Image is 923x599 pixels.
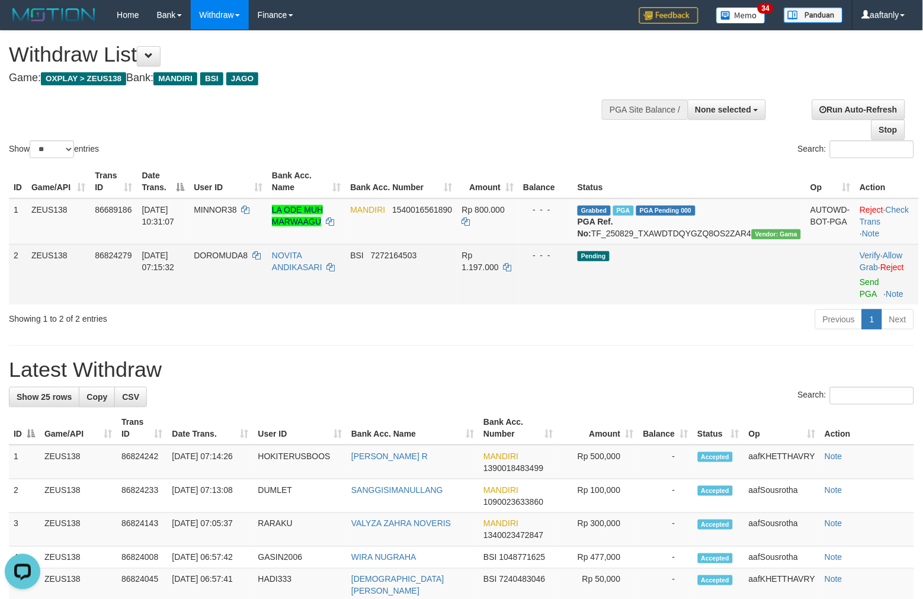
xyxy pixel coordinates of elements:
a: WIRA NUGRAHA [351,553,416,562]
td: [DATE] 06:57:42 [168,547,254,569]
th: Op: activate to sort column ascending [744,411,820,445]
th: User ID: activate to sort column ascending [189,165,267,198]
input: Search: [830,140,914,158]
th: Amount: activate to sort column ascending [557,411,638,445]
div: - - - [523,204,568,216]
td: 86824233 [117,479,167,513]
th: Date Trans.: activate to sort column ascending [168,411,254,445]
span: MANDIRI [153,72,197,85]
a: Next [882,309,914,329]
td: HOKITERUSBOOS [254,445,347,479]
td: 86824242 [117,445,167,479]
th: Op: activate to sort column ascending [806,165,855,198]
td: aafSousrotha [744,513,820,547]
th: Amount: activate to sort column ascending [457,165,518,198]
span: Copy [86,392,107,402]
span: MANDIRI [351,205,386,214]
span: Rp 1.197.000 [462,251,499,272]
span: None selected [696,105,752,114]
span: Accepted [698,486,733,496]
a: Reject [881,262,905,272]
label: Show entries [9,140,99,158]
a: Note [886,289,904,299]
th: ID: activate to sort column descending [9,411,40,445]
span: BSI [483,553,497,562]
td: ZEUS138 [40,547,117,569]
a: VALYZA ZAHRA NOVERIS [351,519,451,528]
th: Bank Acc. Name: activate to sort column ascending [347,411,479,445]
td: Rp 300,000 [557,513,638,547]
span: Accepted [698,452,733,462]
th: Action [855,165,919,198]
a: Reject [860,205,884,214]
div: PGA Site Balance / [602,100,687,120]
td: TF_250829_TXAWDTDQYGZQ8OS2ZAR4 [573,198,806,245]
img: MOTION_logo.png [9,6,99,24]
span: Copy 1390018483499 to clipboard [483,463,543,473]
span: Pending [578,251,610,261]
span: Marked by aafkaynarin [613,206,634,216]
td: [DATE] 07:14:26 [168,445,254,479]
a: Check Trans [860,205,909,226]
th: Bank Acc. Name: activate to sort column ascending [267,165,345,198]
td: ZEUS138 [40,479,117,513]
td: - [639,445,693,479]
td: 1 [9,445,40,479]
td: Rp 100,000 [557,479,638,513]
td: [DATE] 07:13:08 [168,479,254,513]
td: 4 [9,547,40,569]
th: Game/API: activate to sort column ascending [27,165,90,198]
a: Previous [815,309,863,329]
a: Note [825,553,842,562]
a: CSV [114,387,147,407]
span: MINNOR38 [194,205,236,214]
a: [PERSON_NAME] R [351,451,428,461]
td: ZEUS138 [27,198,90,245]
div: Showing 1 to 2 of 2 entries [9,308,376,325]
h1: Latest Withdraw [9,358,914,382]
a: Send PGA [860,277,880,299]
th: Trans ID: activate to sort column ascending [90,165,137,198]
span: CSV [122,392,139,402]
span: Rp 800.000 [462,205,505,214]
span: · [860,251,903,272]
span: DOROMUDA8 [194,251,248,260]
th: Balance: activate to sort column ascending [639,411,693,445]
td: · · [855,244,919,305]
span: 86689186 [95,205,132,214]
td: AUTOWD-BOT-PGA [806,198,855,245]
span: PGA Pending [636,206,696,216]
td: RARAKU [254,513,347,547]
span: JAGO [226,72,258,85]
a: Run Auto-Refresh [812,100,905,120]
span: Accepted [698,520,733,530]
a: Note [825,519,842,528]
img: Feedback.jpg [639,7,698,24]
th: Date Trans.: activate to sort column descending [137,165,190,198]
a: Note [862,229,880,238]
th: Status [573,165,806,198]
th: Bank Acc. Number: activate to sort column ascending [479,411,557,445]
td: - [639,547,693,569]
span: BSI [351,251,364,260]
td: - [639,479,693,513]
span: Show 25 rows [17,392,72,402]
th: Bank Acc. Number: activate to sort column ascending [346,165,457,198]
td: aafSousrotha [744,547,820,569]
span: MANDIRI [483,519,518,528]
b: PGA Ref. No: [578,217,613,238]
span: BSI [483,575,497,584]
a: LA ODE MUH MARWAAGU [272,205,323,226]
td: 86824008 [117,547,167,569]
span: BSI [200,72,223,85]
td: ZEUS138 [40,445,117,479]
th: Balance [518,165,573,198]
td: ZEUS138 [40,513,117,547]
a: Verify [860,251,881,260]
select: Showentries [30,140,74,158]
span: Copy 7240483046 to clipboard [499,575,546,584]
span: Vendor URL: https://trx31.1velocity.biz [752,229,802,239]
td: 86824143 [117,513,167,547]
span: Accepted [698,553,733,563]
td: · · [855,198,919,245]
